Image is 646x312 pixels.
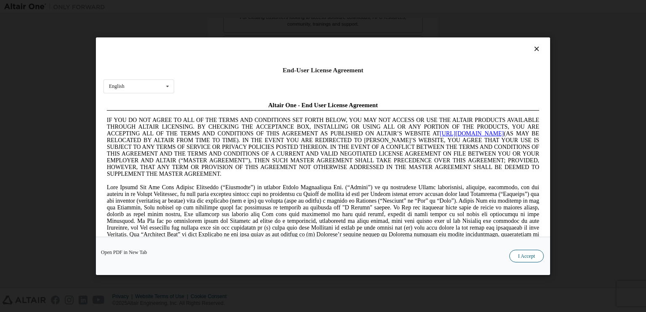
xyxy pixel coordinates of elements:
span: IF YOU DO NOT AGREE TO ALL OF THE TERMS AND CONDITIONS SET FORTH BELOW, YOU MAY NOT ACCESS OR USE... [3,19,436,79]
span: Lore Ipsumd Sit Ame Cons Adipisc Elitseddo (“Eiusmodte”) in utlabor Etdolo Magnaaliqua Eni. (“Adm... [3,86,436,146]
button: I Accept [509,249,544,262]
span: Altair One - End User License Agreement [165,3,275,10]
div: End-User License Agreement [103,66,543,74]
a: [URL][DOMAIN_NAME] [336,32,400,38]
div: English [109,84,124,89]
a: Open PDF in New Tab [101,249,147,254]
